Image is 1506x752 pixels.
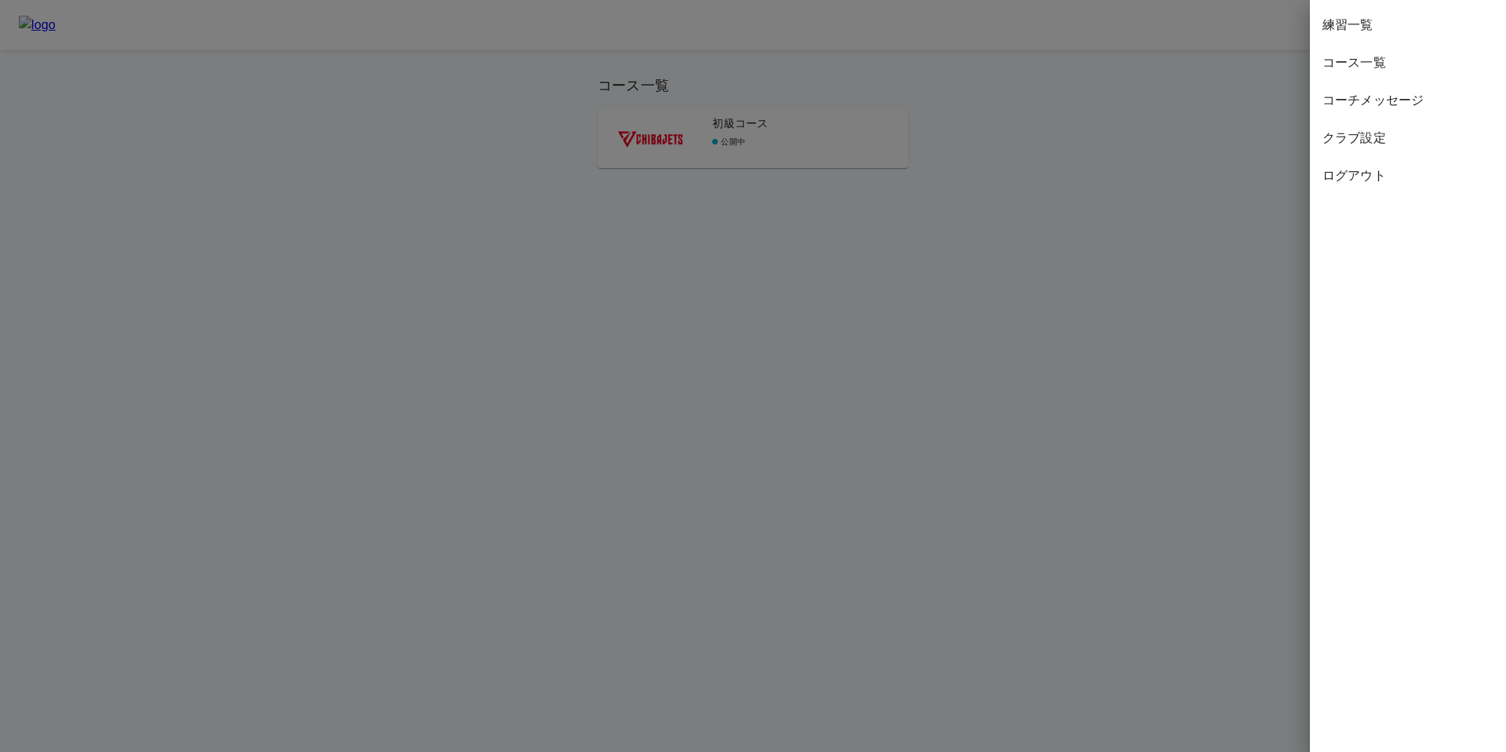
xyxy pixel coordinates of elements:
[1322,91,1493,110] span: コーチメッセージ
[1310,157,1506,195] div: ログアウト
[1322,129,1493,148] span: クラブ設定
[1322,53,1493,72] span: コース一覧
[1322,16,1493,35] span: 練習一覧
[1322,166,1493,185] span: ログアウト
[1310,6,1506,44] div: 練習一覧
[1310,44,1506,82] div: コース一覧
[1310,82,1506,119] div: コーチメッセージ
[1310,119,1506,157] div: クラブ設定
